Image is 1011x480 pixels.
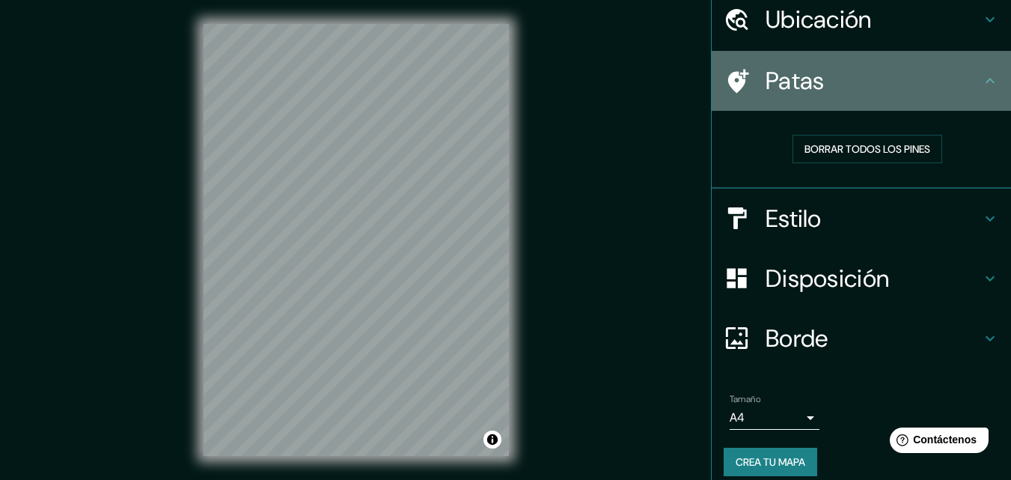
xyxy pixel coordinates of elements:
[712,249,1011,309] div: Disposición
[766,4,872,35] font: Ubicación
[878,422,995,464] iframe: Lanzador de widgets de ayuda
[730,406,819,430] div: A4
[204,24,509,456] canvas: Mapa
[712,189,1011,249] div: Estilo
[483,431,501,449] button: Activar o desactivar atribución
[766,323,828,354] font: Borde
[792,135,942,163] button: Borrar todos los pines
[730,410,745,425] font: A4
[724,448,817,476] button: Crea tu mapa
[730,393,760,405] font: Tamaño
[736,455,805,469] font: Crea tu mapa
[712,309,1011,368] div: Borde
[804,142,930,156] font: Borrar todos los pines
[766,203,822,234] font: Estilo
[766,65,825,97] font: Patas
[766,263,889,294] font: Disposición
[712,51,1011,111] div: Patas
